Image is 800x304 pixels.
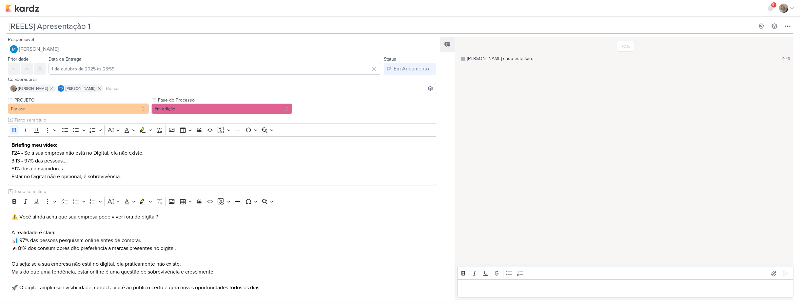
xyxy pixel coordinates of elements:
label: Fase do Processo [157,97,292,104]
button: Em Andamento [384,63,436,75]
img: Sarah Violante [10,85,17,92]
p: A realidade é clara: 📊 97% das pessoas pesquisam online antes de comprar. 🛍 81% dos consumidores ... [11,229,433,252]
img: kardz.app [5,4,39,12]
label: Data de Entrega [49,56,81,62]
div: Editor toolbar [8,195,436,208]
input: Texto sem título [13,188,436,195]
span: 9+ [772,2,776,8]
label: PROJETO [14,97,149,104]
input: Buscar [105,85,435,92]
input: Kard Sem Título [7,20,754,32]
input: Texto sem título [13,117,436,123]
div: Em Andamento [394,65,429,73]
div: Thais de carvalho [58,85,64,92]
img: MARIANA MIRANDA [10,45,18,53]
span: [PERSON_NAME] [19,45,59,53]
div: Editor editing area: main [8,136,436,186]
strong: Briefing meu vídeo: [11,142,57,148]
input: Select a date [49,63,381,75]
div: [PERSON_NAME] criou este kard [467,55,534,62]
img: Sarah Violante [779,4,788,13]
div: Editor toolbar [8,123,436,136]
p: 🚀 O digital amplia sua visibilidade, conecta você ao público certo e gera novas oportunidades tod... [11,276,433,292]
p: ⚠️ Você ainda acha que sua empresa pode viver fora do digital? [11,213,433,221]
p: Td [59,87,63,90]
div: Editor editing area: main [457,279,793,297]
label: Prioridade [8,56,29,62]
p: Ou seja: se a sua empresa não está no digital, ela praticamente não existe. [11,260,433,268]
button: Em edição [151,104,292,114]
div: 9:43 [782,56,790,62]
div: Editor toolbar [457,267,793,280]
span: [PERSON_NAME] [18,85,48,91]
button: [PERSON_NAME] [8,43,436,55]
p: Mais do que uma tendência, estar online é uma questão de sobrevivência e crescimento. [11,268,433,276]
div: Colaboradores [8,76,436,83]
label: Responsável [8,37,34,42]
button: Parlare [8,104,149,114]
span: [PERSON_NAME] [66,85,95,91]
p: 1'24 - Se a sua empresa não está no Digital, ela não existe. 3'13 - 97% das pessoas.... 81% dos c... [11,141,433,180]
label: Status [384,56,396,62]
